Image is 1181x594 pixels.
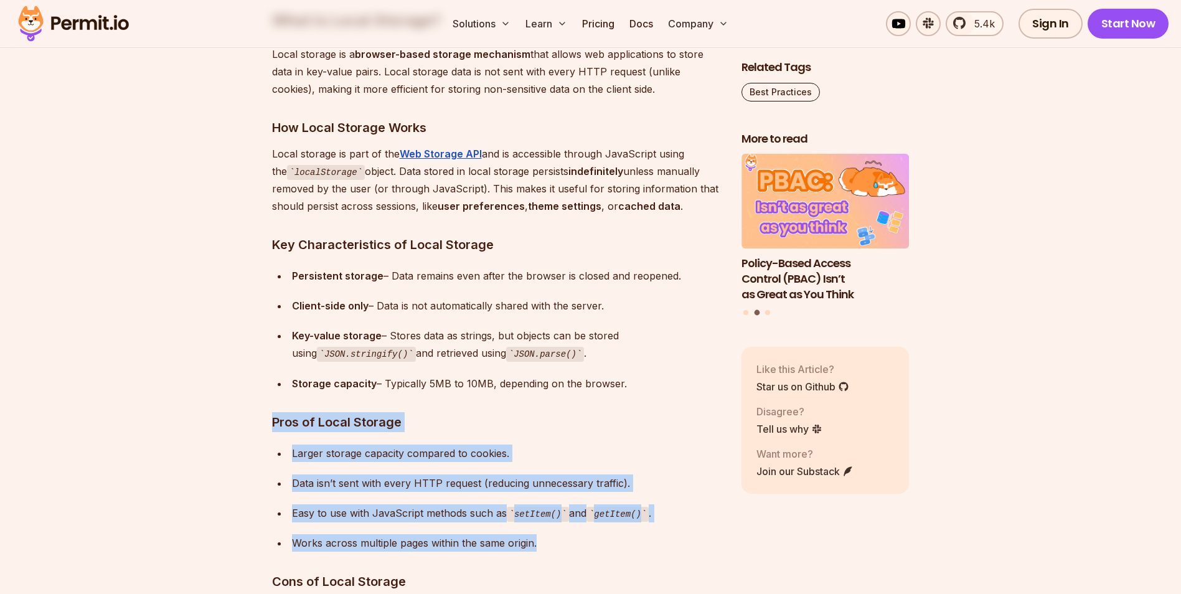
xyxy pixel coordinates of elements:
img: Policy-Based Access Control (PBAC) Isn’t as Great as You Think [741,154,910,249]
h3: Policy-Based Access Control (PBAC) Isn’t as Great as You Think [741,256,910,302]
li: 2 of 3 [741,154,910,303]
strong: cached data [618,200,680,212]
h3: Pros of Local Storage [272,412,722,432]
a: Web Storage API [400,148,482,160]
a: 5.4k [946,11,1004,36]
div: Easy to use with JavaScript methods such as and . [292,504,722,522]
h2: Related Tags [741,60,910,75]
strong: theme settings [528,200,601,212]
button: Company [663,11,733,36]
strong: Persistent storage [292,270,383,282]
div: Works across multiple pages within the same origin. [292,534,722,552]
h3: How Local Storage Works [272,118,722,138]
strong: Client-side only [292,299,369,312]
button: Learn [520,11,572,36]
div: – Typically 5MB to 10MB, depending on the browser. [292,375,722,392]
div: Posts [741,154,910,318]
span: 5.4k [967,16,995,31]
div: – Data remains even after the browser is closed and reopened. [292,267,722,285]
div: – Stores data as strings, but objects can be stored using and retrieved using . [292,327,722,362]
button: Go to slide 2 [754,310,760,316]
a: Sign In [1019,9,1083,39]
button: Go to slide 3 [765,310,770,315]
code: JSON.parse() [506,347,585,362]
a: Policy-Based Access Control (PBAC) Isn’t as Great as You ThinkPolicy-Based Access Control (PBAC) ... [741,154,910,303]
a: Start Now [1088,9,1169,39]
p: Want more? [756,446,854,461]
div: Data isn’t sent with every HTTP request (reducing unnecessary traffic). [292,474,722,492]
a: Best Practices [741,83,820,101]
a: Docs [624,11,658,36]
strong: Key-value storage [292,329,382,342]
a: Tell us why [756,422,822,436]
code: JSON.stringify() [317,347,416,362]
h3: Key Characteristics of Local Storage [272,235,722,255]
a: Star us on Github [756,379,849,394]
p: Local storage is a that allows web applications to store data in key-value pairs. Local storage d... [272,45,722,98]
a: Pricing [577,11,619,36]
p: Like this Article? [756,362,849,377]
strong: user preferences [438,200,525,212]
h2: More to read [741,131,910,147]
div: – Data is not automatically shared with the server. [292,297,722,314]
strong: indefinitely [568,165,623,177]
button: Go to slide 1 [743,310,748,315]
button: Solutions [448,11,515,36]
code: setItem() [507,507,569,522]
h3: Cons of Local Storage [272,572,722,592]
strong: browser-based storage mechanism [355,48,530,60]
img: Permit logo [12,2,134,45]
a: Join our Substack [756,464,854,479]
div: Larger storage capacity compared to cookies. [292,445,722,462]
p: Disagree? [756,404,822,419]
code: localStorage [287,165,365,180]
strong: Storage capacity [292,377,377,390]
code: getItem() [586,507,649,522]
p: Local storage is part of the and is accessible through JavaScript using the object. Data stored i... [272,145,722,215]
